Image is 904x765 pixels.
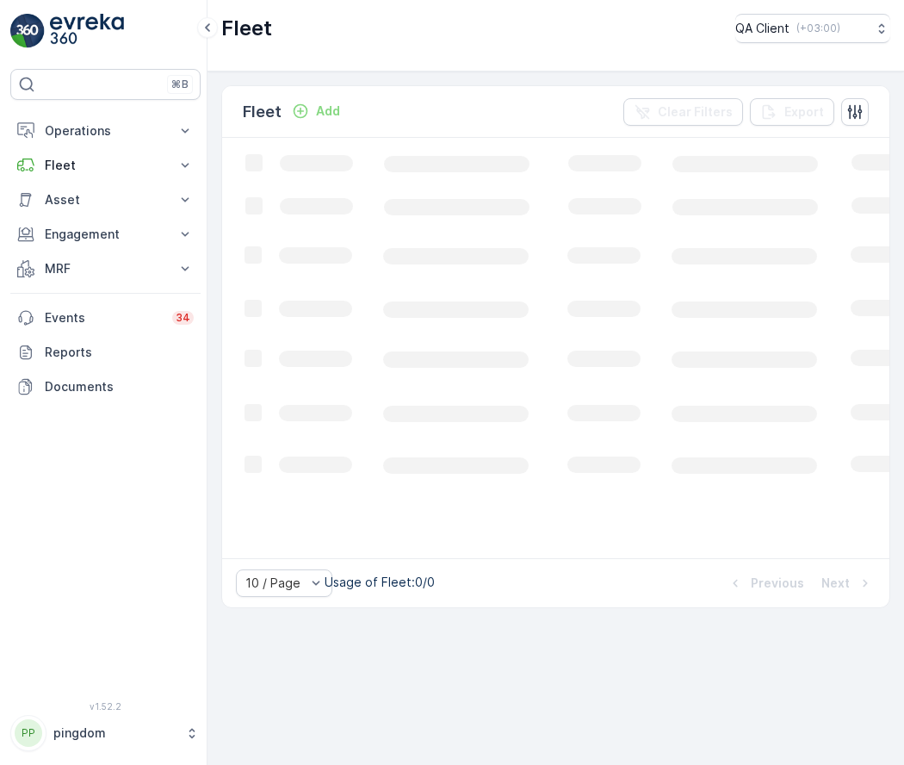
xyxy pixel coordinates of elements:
[53,725,176,742] p: pingdom
[285,101,347,121] button: Add
[10,14,45,48] img: logo
[751,575,804,592] p: Previous
[45,191,166,208] p: Asset
[10,335,201,370] a: Reports
[221,15,272,42] p: Fleet
[10,370,201,404] a: Documents
[45,260,166,277] p: MRF
[45,122,166,140] p: Operations
[820,573,876,594] button: Next
[243,100,282,124] p: Fleet
[658,103,733,121] p: Clear Filters
[45,157,166,174] p: Fleet
[325,574,435,591] p: Usage of Fleet : 0/0
[623,98,743,126] button: Clear Filters
[45,344,194,361] p: Reports
[821,575,850,592] p: Next
[784,103,824,121] p: Export
[10,114,201,148] button: Operations
[796,22,840,35] p: ( +03:00 )
[735,20,789,37] p: QA Client
[176,311,190,325] p: 34
[10,148,201,183] button: Fleet
[10,183,201,217] button: Asset
[15,719,42,747] div: PP
[10,715,201,751] button: PPpingdom
[45,226,166,243] p: Engagement
[45,309,162,327] p: Events
[50,14,124,48] img: logo_light-DOdMpM7g.png
[725,573,806,594] button: Previous
[316,103,340,120] p: Add
[171,78,189,91] p: ⌘B
[10,301,201,335] a: Events34
[10,701,201,712] span: v 1.52.2
[750,98,834,126] button: Export
[10,217,201,252] button: Engagement
[10,252,201,286] button: MRF
[735,14,890,43] button: QA Client(+03:00)
[45,378,194,395] p: Documents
